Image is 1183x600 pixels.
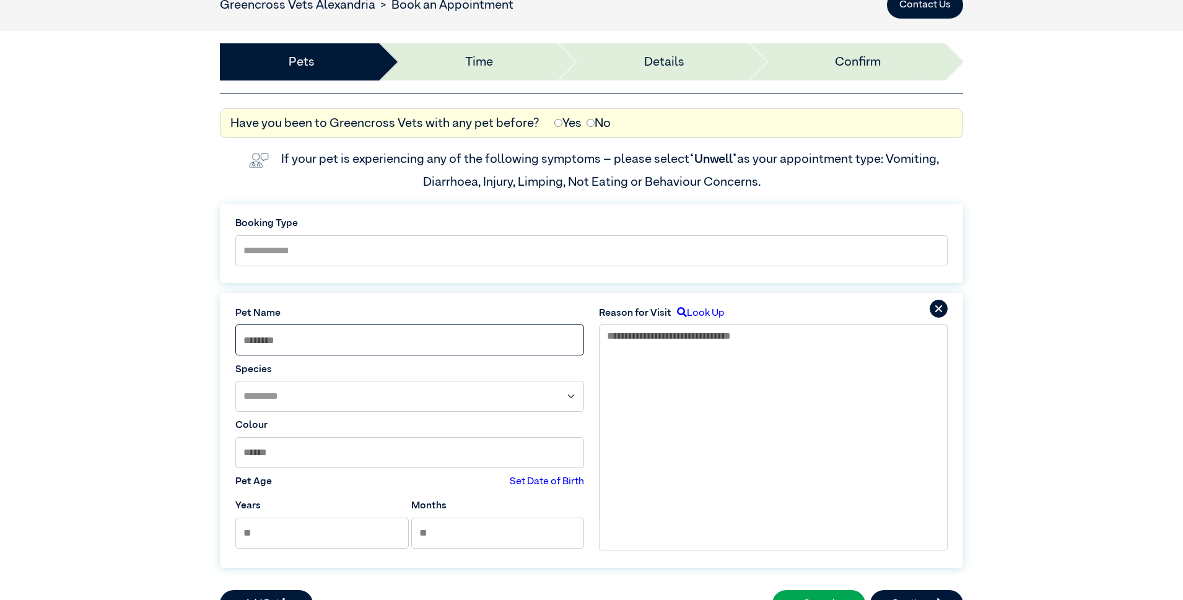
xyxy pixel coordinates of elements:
[587,114,611,133] label: No
[587,119,595,127] input: No
[554,119,562,127] input: Yes
[235,474,272,489] label: Pet Age
[244,148,274,173] img: vet
[599,306,671,321] label: Reason for Visit
[235,306,584,321] label: Pet Name
[689,153,737,165] span: “Unwell”
[411,498,447,513] label: Months
[235,362,584,377] label: Species
[235,498,261,513] label: Years
[510,474,584,489] label: Set Date of Birth
[671,306,724,321] label: Look Up
[235,418,584,433] label: Colour
[281,153,941,188] label: If your pet is experiencing any of the following symptoms – please select as your appointment typ...
[235,216,948,231] label: Booking Type
[230,114,539,133] label: Have you been to Greencross Vets with any pet before?
[554,114,582,133] label: Yes
[289,53,315,71] a: Pets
